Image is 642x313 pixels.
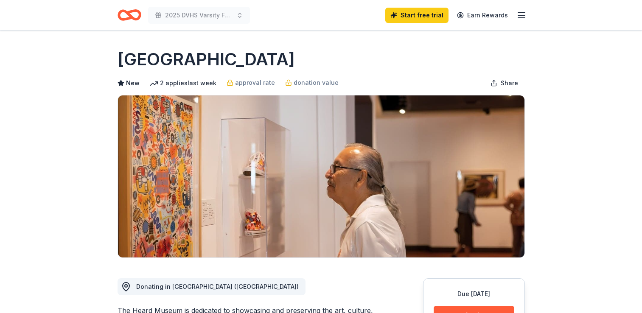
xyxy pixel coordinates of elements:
[136,283,299,290] span: Donating in [GEOGRAPHIC_DATA] ([GEOGRAPHIC_DATA])
[165,10,233,20] span: 2025 DVHS Varsity Football Banquet
[452,8,513,23] a: Earn Rewards
[294,78,339,88] span: donation value
[150,78,216,88] div: 2 applies last week
[434,289,514,299] div: Due [DATE]
[126,78,140,88] span: New
[118,48,295,71] h1: [GEOGRAPHIC_DATA]
[235,78,275,88] span: approval rate
[118,5,141,25] a: Home
[501,78,518,88] span: Share
[227,78,275,88] a: approval rate
[285,78,339,88] a: donation value
[484,75,525,92] button: Share
[118,95,524,257] img: Image for Heard Museum
[148,7,250,24] button: 2025 DVHS Varsity Football Banquet
[385,8,449,23] a: Start free trial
